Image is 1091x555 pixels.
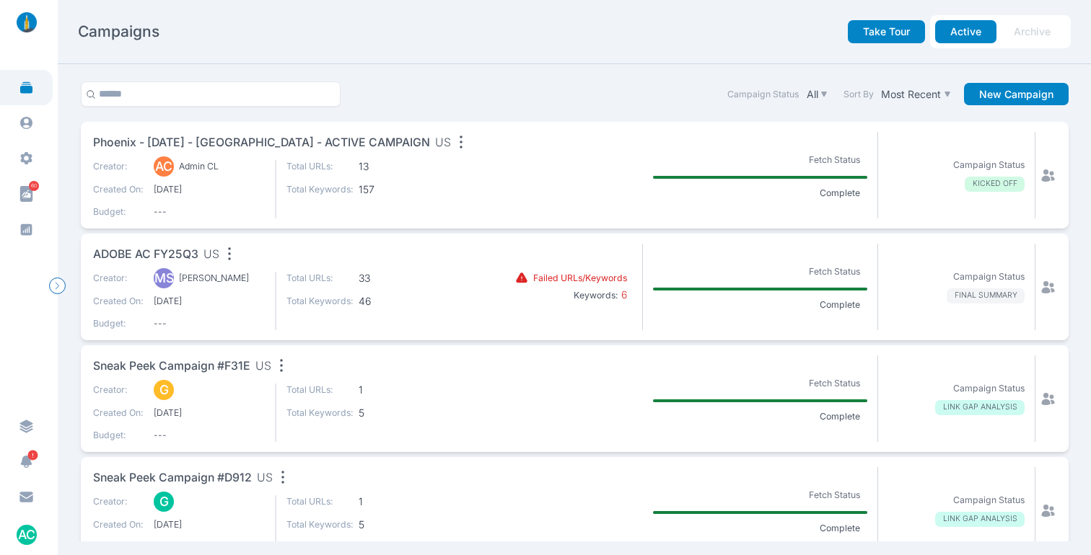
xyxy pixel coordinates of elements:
img: linklaunch_small.2ae18699.png [12,12,42,32]
p: Fetch Status [801,262,867,280]
span: [DATE] [154,183,265,196]
p: Budget: [93,541,144,554]
span: 33 [359,272,426,285]
div: G [154,380,174,400]
p: Complete [812,522,867,535]
b: Keywords: [574,290,618,301]
span: 13 [359,160,426,173]
p: [PERSON_NAME] [179,272,249,285]
p: Fetch Status [801,151,867,169]
p: Campaign Status [953,270,1025,283]
div: MS [154,268,174,288]
p: KICKED OFF [965,177,1025,192]
span: [DATE] [154,295,265,308]
p: Total Keywords: [286,183,354,196]
span: --- [154,429,265,442]
span: Phoenix - [DATE] - [GEOGRAPHIC_DATA] - ACTIVE CAMPAIGN [93,134,430,152]
span: [DATE] [154,407,265,419]
p: Fetch Status [801,486,867,504]
span: US [255,358,271,376]
p: Total Keywords: [286,295,354,308]
span: 1 [359,495,426,508]
span: 1 [359,383,426,396]
p: Complete [812,187,867,200]
label: Campaign Status [727,88,799,101]
p: Created On: [93,295,144,308]
span: Sneak Peek Campaign #D912 [93,469,252,487]
button: New Campaign [964,83,1069,106]
p: Creator: [93,160,144,173]
h2: Campaigns [78,22,159,42]
span: --- [154,317,265,330]
p: Complete [812,410,867,423]
p: FINAL SUMMARY [947,288,1025,303]
div: G [154,492,174,512]
p: All [807,88,818,101]
button: Active [935,20,996,43]
span: --- [154,205,265,218]
span: 46 [359,295,426,308]
p: Total URLs: [286,383,354,396]
p: Campaign Status [953,494,1025,507]
p: Campaign Status [953,382,1025,395]
p: Budget: [93,205,144,218]
span: 5 [359,407,426,419]
span: --- [154,541,265,554]
p: Campaign Status [953,159,1025,172]
p: LINK GAP ANALYSIS [935,512,1025,527]
button: All [804,85,831,103]
span: ADOBE AC FY25Q3 [93,246,198,264]
p: Creator: [93,383,144,396]
button: Most Recent [879,85,954,103]
label: Sort By [844,88,874,101]
p: Creator: [93,495,144,508]
p: Complete [812,298,867,311]
span: Sneak Peek Campaign #F31E [93,358,250,376]
p: Total URLs: [286,160,354,173]
p: Most Recent [881,88,941,101]
span: US [203,246,219,264]
p: LINK GAP ANALYSIS [935,400,1025,415]
span: [DATE] [154,518,265,531]
span: US [257,469,273,487]
span: 6 [618,288,627,301]
p: Failed URLs/Keywords [533,272,627,285]
p: Budget: [93,317,144,330]
button: Take Tour [848,20,925,43]
p: Budget: [93,429,144,442]
p: Created On: [93,407,144,419]
p: Fetch Status [801,374,867,392]
p: Total Keywords: [286,407,354,419]
span: 60 [29,181,39,191]
p: Total URLs: [286,495,354,508]
p: Total URLs: [286,272,354,285]
button: Archive [999,20,1066,43]
p: Creator: [93,272,144,285]
span: 157 [359,183,426,196]
p: Created On: [93,183,144,196]
p: Admin CL [179,160,219,173]
p: Created On: [93,518,144,531]
p: Total Keywords: [286,518,354,531]
div: AC [154,156,174,177]
span: US [435,134,451,152]
span: 5 [359,518,426,531]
